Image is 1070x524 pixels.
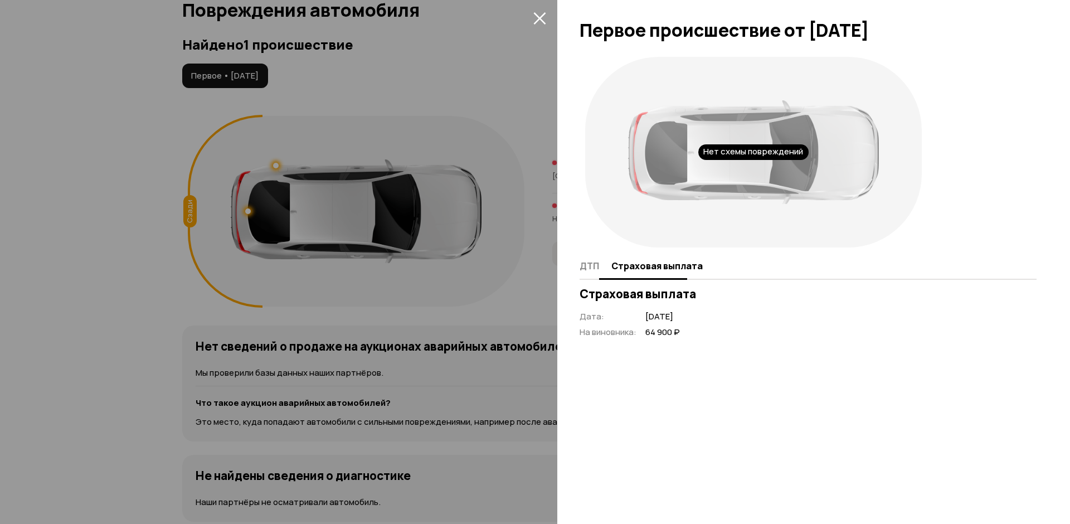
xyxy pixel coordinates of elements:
[580,326,636,338] span: На виновника :
[580,260,599,271] span: ДТП
[611,260,703,271] span: Страховая выплата
[580,287,1037,301] h3: Страховая выплата
[645,327,680,338] span: 64 900 ₽
[580,310,604,322] span: Дата :
[531,9,548,27] button: закрыть
[698,144,809,160] div: Нет схемы повреждений
[645,311,680,323] span: [DATE]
